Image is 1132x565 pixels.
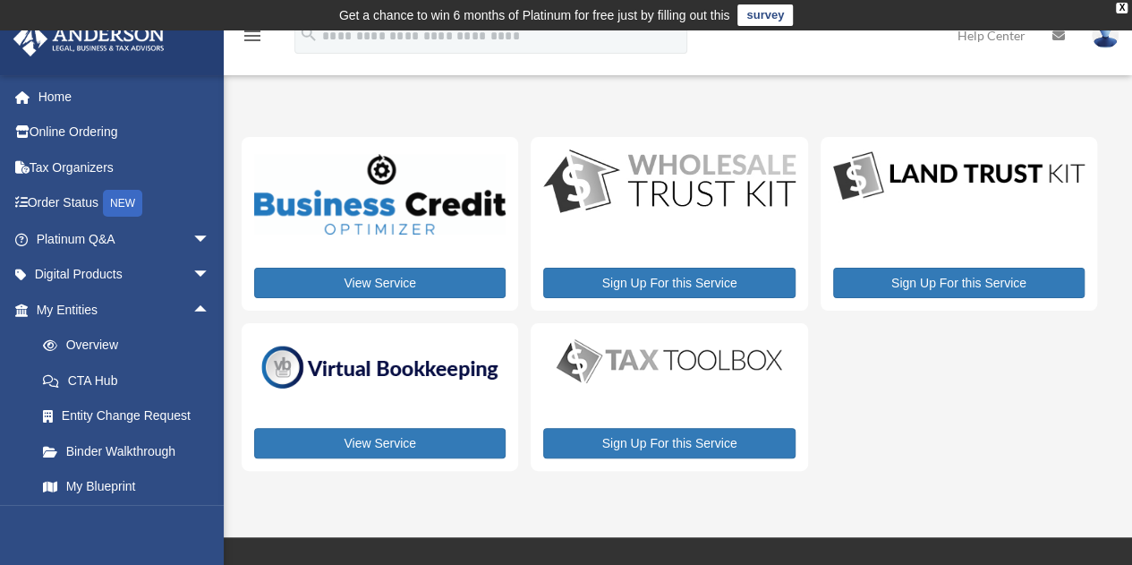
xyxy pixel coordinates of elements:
[833,268,1085,298] a: Sign Up For this Service
[192,257,228,294] span: arrow_drop_down
[25,504,237,540] a: Tax Due Dates
[13,185,237,222] a: Order StatusNEW
[254,268,506,298] a: View Service
[192,221,228,258] span: arrow_drop_down
[13,150,237,185] a: Tax Organizers
[8,21,170,56] img: Anderson Advisors Platinum Portal
[242,31,263,47] a: menu
[737,4,793,26] a: survey
[103,190,142,217] div: NEW
[543,268,795,298] a: Sign Up For this Service
[25,363,237,398] a: CTA Hub
[339,4,730,26] div: Get a chance to win 6 months of Platinum for free just by filling out this
[13,292,237,328] a: My Entitiesarrow_drop_up
[543,336,795,386] img: taxtoolbox_new-1.webp
[13,79,237,115] a: Home
[25,398,237,434] a: Entity Change Request
[1116,3,1128,13] div: close
[1092,22,1119,48] img: User Pic
[13,257,228,293] a: Digital Productsarrow_drop_down
[543,150,795,216] img: WS-Trust-Kit-lgo-1.jpg
[242,25,263,47] i: menu
[833,150,1085,203] img: LandTrust_lgo-1.jpg
[543,428,795,458] a: Sign Up For this Service
[13,221,237,257] a: Platinum Q&Aarrow_drop_down
[25,433,237,469] a: Binder Walkthrough
[25,469,237,505] a: My Blueprint
[299,24,319,44] i: search
[192,292,228,329] span: arrow_drop_up
[13,115,237,150] a: Online Ordering
[254,428,506,458] a: View Service
[25,328,237,364] a: Overview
